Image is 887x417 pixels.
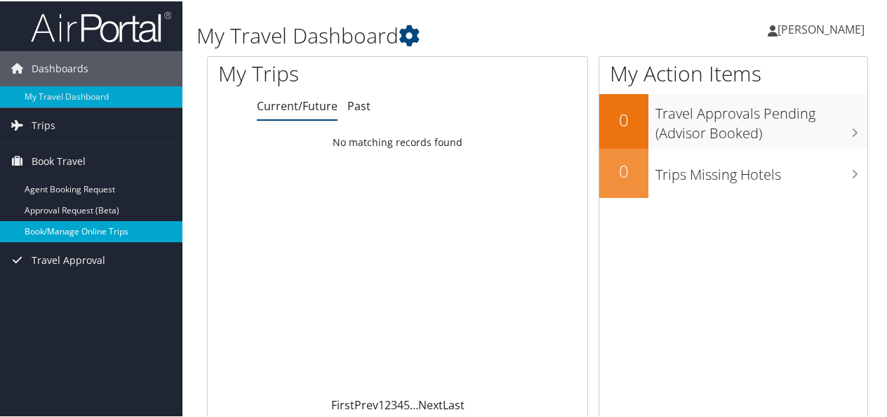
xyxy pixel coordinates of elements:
[196,20,651,49] h1: My Travel Dashboard
[599,93,867,147] a: 0Travel Approvals Pending (Advisor Booked)
[655,95,867,142] h3: Travel Approvals Pending (Advisor Booked)
[443,396,465,411] a: Last
[404,396,410,411] a: 5
[397,396,404,411] a: 4
[599,158,648,182] h2: 0
[378,396,385,411] a: 1
[257,97,338,112] a: Current/Future
[218,58,419,87] h1: My Trips
[208,128,587,154] td: No matching records found
[778,20,865,36] span: [PERSON_NAME]
[599,107,648,131] h2: 0
[410,396,418,411] span: …
[391,396,397,411] a: 3
[347,97,371,112] a: Past
[599,147,867,197] a: 0Trips Missing Hotels
[354,396,378,411] a: Prev
[32,107,55,142] span: Trips
[31,9,171,42] img: airportal-logo.png
[331,396,354,411] a: First
[32,50,88,85] span: Dashboards
[418,396,443,411] a: Next
[32,143,86,178] span: Book Travel
[599,58,867,87] h1: My Action Items
[385,396,391,411] a: 2
[32,241,105,277] span: Travel Approval
[655,157,867,183] h3: Trips Missing Hotels
[768,7,879,49] a: [PERSON_NAME]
